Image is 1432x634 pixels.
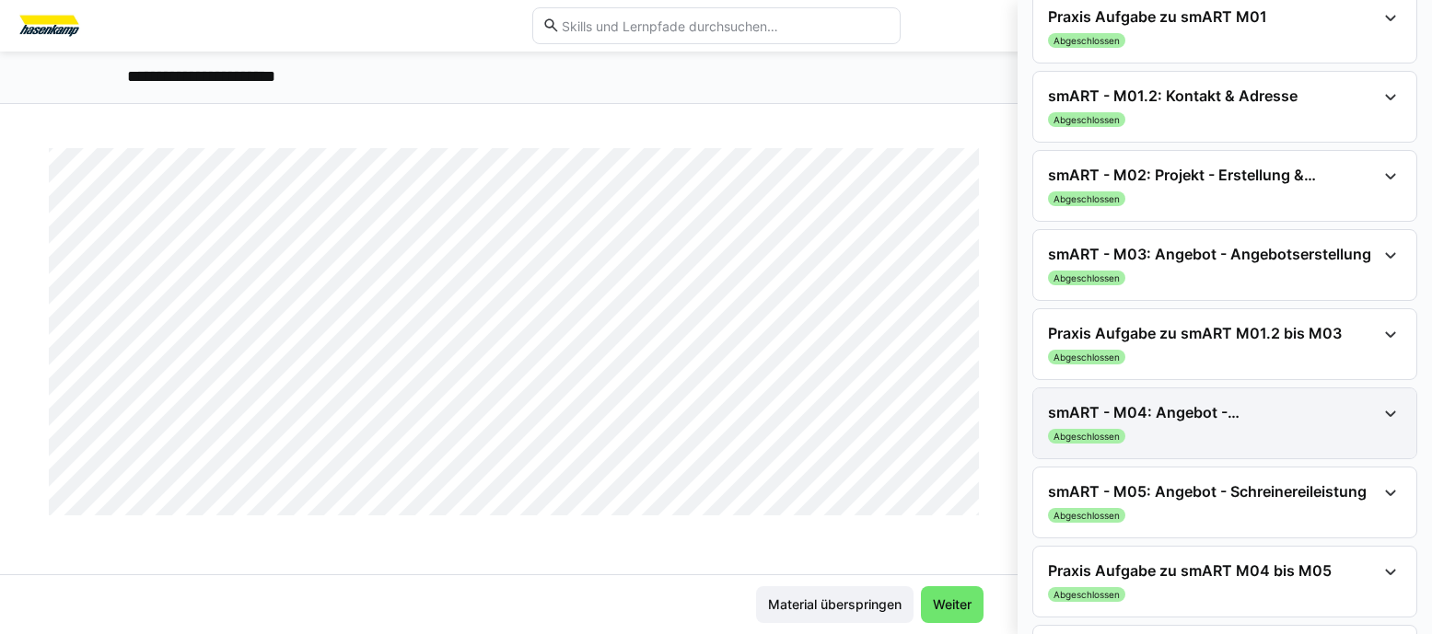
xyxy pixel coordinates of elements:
span: Abgeschlossen [1048,587,1125,602]
span: Abgeschlossen [1048,508,1125,523]
h4: smART - M01.2: Kontakt & Adresse [1048,86,1376,105]
span: Abgeschlossen [1048,33,1125,48]
button: Material überspringen [756,586,914,623]
h4: Praxis Aufgabe zu smART M01.2 bis M03 [1048,324,1376,342]
span: Abgeschlossen [1048,191,1125,206]
h4: smART - M02: Projekt - Erstellung & Verwaltung [1048,166,1376,184]
button: Weiter [921,586,984,623]
span: Abgeschlossen [1048,429,1125,444]
span: Weiter [930,595,974,614]
span: Abgeschlossen [1048,271,1125,285]
span: Material überspringen [765,595,904,614]
h4: Praxis Aufgabe zu smART M04 bis M05 [1048,561,1376,580]
h4: smART - M05: Angebot - Schreinereileistung [1048,482,1376,501]
h4: smART - M04: Angebot - Dispositionsleistung [1048,403,1376,421]
h4: smART - M03: Angebot - Angebotserstellung [1048,245,1376,263]
h4: Praxis Aufgabe zu smART M01 [1048,7,1376,26]
input: Skills und Lernpfade durchsuchen… [560,17,890,34]
span: Abgeschlossen [1048,112,1125,127]
span: Abgeschlossen [1048,350,1125,364]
